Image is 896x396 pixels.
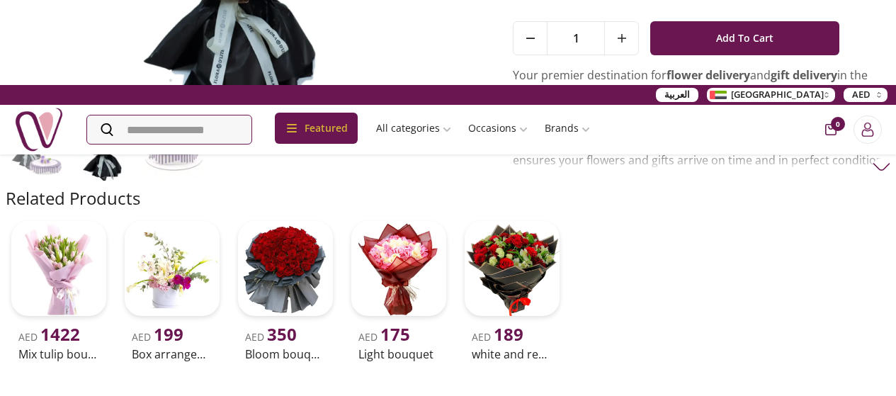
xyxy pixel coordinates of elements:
[667,67,750,83] strong: flower delivery
[6,215,112,366] a: uae-gifts-Mix tulip bouquetAED 1422Mix tulip bouquet
[465,221,560,316] img: uae-gifts-white and red rose boque
[536,115,599,141] a: Brands
[358,330,410,344] span: AED
[854,115,882,144] button: Login
[548,22,604,55] span: 1
[513,67,890,254] p: Your premier destination for and in the [GEOGRAPHIC_DATA]. We specialize in providing high-qualit...
[6,187,140,210] h2: Related Products
[267,322,297,346] span: 350
[132,346,212,363] h2: Box arrangement of [PERSON_NAME]
[351,221,446,316] img: uae-gifts-Light Bouquet
[825,124,837,135] button: cart-button
[275,113,358,144] div: Featured
[472,346,552,363] h2: white and red [PERSON_NAME]
[87,115,251,144] input: Search
[358,346,439,363] h2: Light bouquet
[18,330,80,344] span: AED
[119,215,225,366] a: uae-gifts-Box arrangement of calla lilyAED 199Box arrangement of [PERSON_NAME]
[852,88,871,102] span: AED
[650,21,839,55] button: Add To Cart
[18,346,99,363] h2: Mix tulip bouquet
[232,215,339,366] a: uae-gifts-Bloom BouquetAED 350Bloom bouquet
[707,88,835,102] button: [GEOGRAPHIC_DATA]
[380,322,410,346] span: 175
[245,330,297,344] span: AED
[831,117,845,131] span: 0
[125,221,220,316] img: uae-gifts-Box arrangement of calla lily
[494,322,523,346] span: 189
[238,221,333,316] img: uae-gifts-Bloom Bouquet
[771,67,837,83] strong: gift delivery
[873,158,890,176] img: arrow
[346,215,452,366] a: uae-gifts-Light BouquetAED 175Light bouquet
[368,115,460,141] a: All categories
[731,88,824,102] span: [GEOGRAPHIC_DATA]
[716,26,773,51] span: Add To Cart
[40,322,80,346] span: 1422
[710,91,727,99] img: Arabic_dztd3n.png
[844,88,888,102] button: AED
[11,221,106,316] img: uae-gifts-Mix tulip bouquet
[460,115,536,141] a: Occasions
[132,330,183,344] span: AED
[664,88,690,102] span: العربية
[472,330,523,344] span: AED
[14,105,64,154] img: Nigwa-uae-gifts
[459,215,565,366] a: uae-gifts-white and red rose boqueAED 189white and red [PERSON_NAME]
[154,322,183,346] span: 199
[245,346,326,363] h2: Bloom bouquet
